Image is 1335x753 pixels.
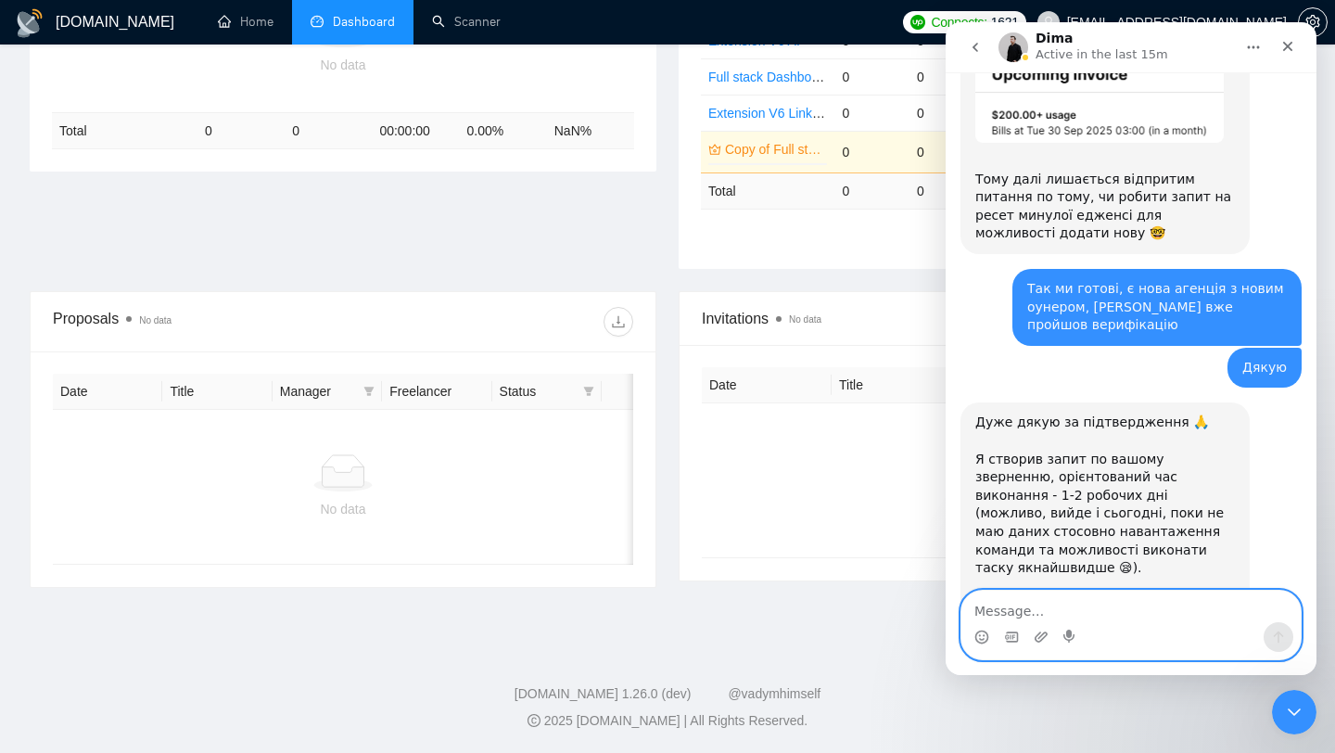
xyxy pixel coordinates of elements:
[708,70,850,84] a: Full stack Dashboard V6
[834,131,909,172] td: 0
[725,139,823,160] a: Copy of Full stack V6
[280,381,356,402] span: Manager
[701,172,834,209] td: Total
[1298,15,1328,30] a: setting
[30,391,289,609] div: Дуже дякую за підтвердження 🙏 Я створив запит по вашому зверненню, орієнтований час виконання - 1...
[604,307,633,337] button: download
[834,58,909,95] td: 0
[789,314,821,325] span: No data
[834,172,909,209] td: 0
[702,307,1282,330] span: Invitations
[311,15,324,28] span: dashboard
[909,58,985,95] td: 0
[708,106,837,121] a: Extension V6 LinkedIn
[832,367,961,403] th: Title
[333,14,395,30] span: Dashboard
[500,381,576,402] span: Status
[515,686,692,701] a: [DOMAIN_NAME] 1.26.0 (dev)
[1298,7,1328,37] button: setting
[16,568,355,600] textarea: Message…
[285,113,372,149] td: 0
[708,143,721,156] span: crown
[460,113,547,149] td: 0.00 %
[717,492,1267,513] div: No data
[363,386,375,397] span: filter
[15,380,304,620] div: Дуже дякую за підтвердження 🙏Я створив запит по вашому зверненню, орієнтований час виконання - 1-...
[547,113,634,149] td: NaN %
[728,686,820,701] a: @vadymhimself
[273,374,382,410] th: Manager
[604,314,632,329] span: download
[946,22,1316,675] iframe: Intercom live chat
[52,113,197,149] td: Total
[1042,16,1055,29] span: user
[834,95,909,131] td: 0
[218,14,273,30] a: homeHome
[58,607,73,622] button: Gif picker
[931,12,986,32] span: Connects:
[702,367,832,403] th: Date
[162,374,272,410] th: Title
[15,711,1320,731] div: 2025 [DOMAIN_NAME] | All Rights Reserved.
[528,714,540,727] span: copyright
[318,600,348,630] button: Send a message…
[583,386,594,397] span: filter
[29,607,44,622] button: Emoji picker
[53,374,162,410] th: Date
[15,8,44,38] img: logo
[382,374,491,410] th: Freelancer
[708,33,800,48] a: Extension V6 AI
[1272,690,1316,734] iframe: Intercom live chat
[53,307,343,337] div: Proposals
[579,377,598,405] span: filter
[991,12,1019,32] span: 1621
[59,55,627,75] div: No data
[197,113,285,149] td: 0
[909,131,985,172] td: 0
[118,607,133,622] button: Start recording
[909,95,985,131] td: 0
[910,15,925,30] img: upwork-logo.png
[15,380,356,661] div: Dima says…
[139,315,172,325] span: No data
[360,377,378,405] span: filter
[68,499,618,519] div: No data
[1299,15,1327,30] span: setting
[909,172,985,209] td: 0
[432,14,501,30] a: searchScanner
[372,113,459,149] td: 00:00:00
[88,607,103,622] button: Upload attachment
